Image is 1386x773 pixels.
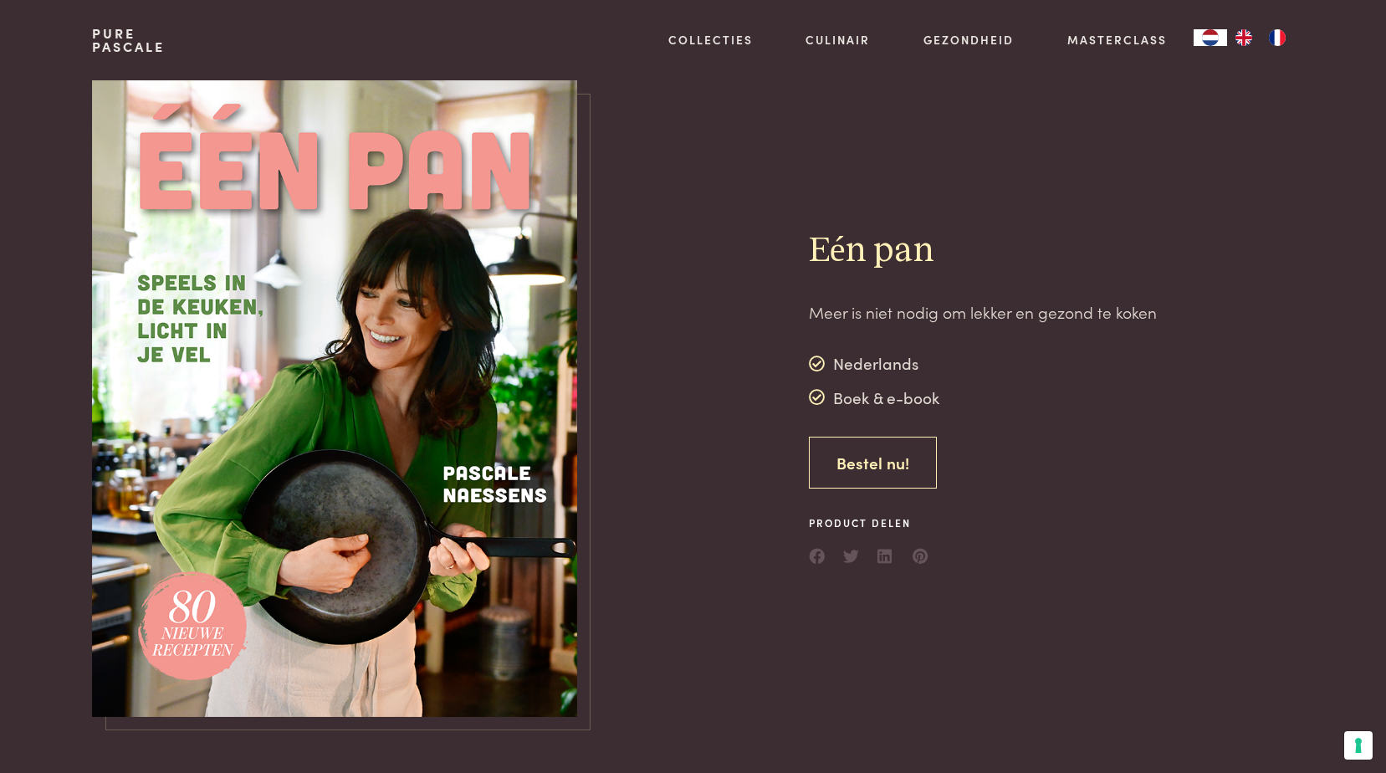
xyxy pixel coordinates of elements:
[809,300,1157,325] p: Meer is niet nodig om lekker en gezond te koken
[1227,29,1261,46] a: EN
[1194,29,1227,46] a: NL
[809,229,1157,274] h2: Eén pan
[92,80,577,717] img: https://admin.purepascale.com/wp-content/uploads/2025/07/een-pan-voorbeeldcover.png
[1261,29,1294,46] a: FR
[923,31,1014,49] a: Gezondheid
[809,385,940,410] div: Boek & e-book
[1344,731,1373,760] button: Uw voorkeuren voor toestemming voor trackingtechnologieën
[1067,31,1167,49] a: Masterclass
[806,31,870,49] a: Culinair
[1194,29,1227,46] div: Language
[809,351,940,376] div: Nederlands
[809,437,937,489] a: Bestel nu!
[1227,29,1294,46] ul: Language list
[1194,29,1294,46] aside: Language selected: Nederlands
[668,31,753,49] a: Collecties
[809,515,929,530] span: Product delen
[92,27,165,54] a: PurePascale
